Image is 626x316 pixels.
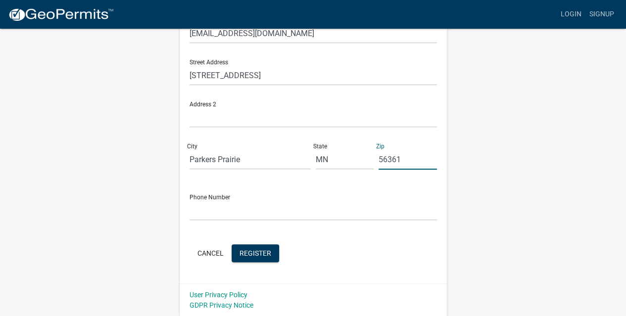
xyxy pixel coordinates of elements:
[190,244,232,262] button: Cancel
[585,5,618,24] a: Signup
[190,301,253,309] a: GDPR Privacy Notice
[232,244,279,262] button: Register
[240,249,271,257] span: Register
[190,291,247,299] a: User Privacy Policy
[557,5,585,24] a: Login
